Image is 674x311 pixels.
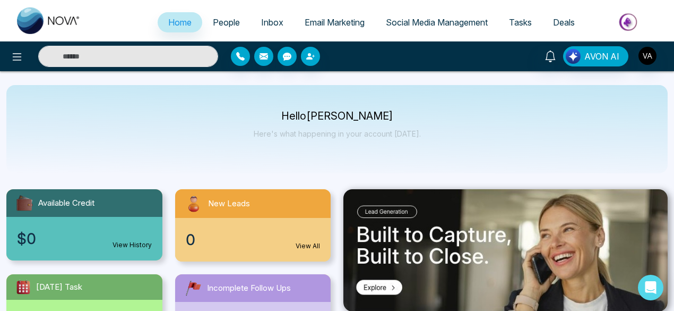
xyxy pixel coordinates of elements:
a: Deals [542,12,585,32]
span: New Leads [208,198,250,210]
img: availableCredit.svg [15,194,34,213]
a: People [202,12,250,32]
img: followUps.svg [184,279,203,298]
p: Here's what happening in your account [DATE]. [254,129,421,138]
span: Social Media Management [386,17,488,28]
span: AVON AI [584,50,619,63]
a: Email Marketing [294,12,375,32]
span: $0 [17,228,36,250]
span: Deals [553,17,575,28]
a: Inbox [250,12,294,32]
span: Incomplete Follow Ups [207,282,291,295]
span: Inbox [261,17,283,28]
span: [DATE] Task [36,281,82,293]
img: Market-place.gif [591,10,668,34]
a: View History [113,240,152,250]
img: Nova CRM Logo [17,7,81,34]
span: People [213,17,240,28]
span: Home [168,17,192,28]
a: Tasks [498,12,542,32]
a: View All [296,241,320,251]
span: 0 [186,229,195,251]
img: Lead Flow [566,49,581,64]
a: New Leads0View All [169,189,338,262]
img: newLeads.svg [184,194,204,214]
span: Available Credit [38,197,94,209]
a: Social Media Management [375,12,498,32]
img: todayTask.svg [15,279,32,296]
img: User Avatar [638,47,656,65]
span: Email Marketing [305,17,365,28]
button: AVON AI [563,46,628,66]
a: Home [158,12,202,32]
p: Hello [PERSON_NAME] [254,112,421,121]
span: Tasks [509,17,532,28]
div: Open Intercom Messenger [638,275,663,300]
